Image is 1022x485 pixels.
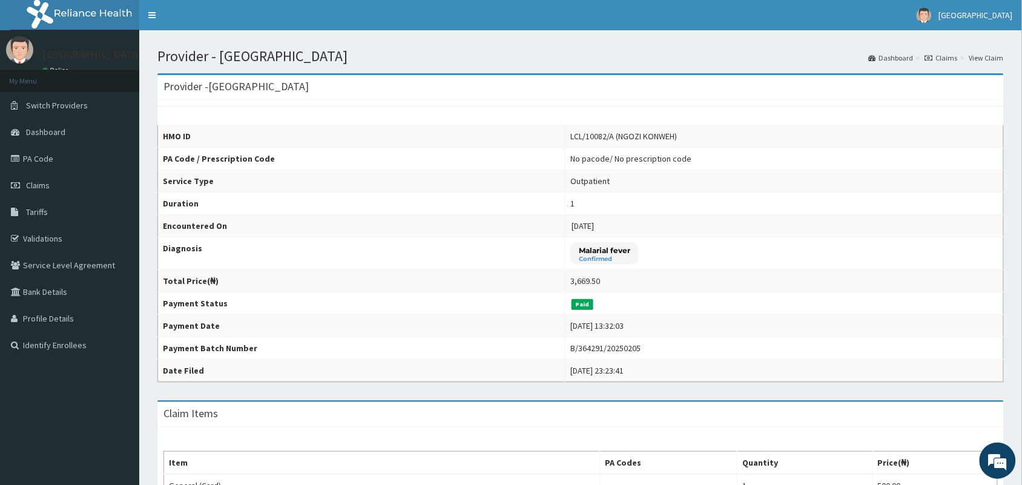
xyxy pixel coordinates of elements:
[26,127,65,137] span: Dashboard
[158,193,565,215] th: Duration
[158,337,565,360] th: Payment Batch Number
[158,360,565,382] th: Date Filed
[570,175,610,187] div: Outpatient
[164,452,601,475] th: Item
[570,197,575,210] div: 1
[570,365,624,377] div: [DATE] 23:23:41
[42,49,142,60] p: [GEOGRAPHIC_DATA]
[570,320,624,332] div: [DATE] 13:32:03
[579,256,630,262] small: Confirmed
[158,237,565,270] th: Diagnosis
[158,315,565,337] th: Payment Date
[600,452,737,475] th: PA Codes
[570,342,641,354] div: B/364291/20250205
[26,180,50,191] span: Claims
[158,148,565,170] th: PA Code / Prescription Code
[969,53,1004,63] a: View Claim
[869,53,914,63] a: Dashboard
[42,66,71,74] a: Online
[158,170,565,193] th: Service Type
[6,36,33,64] img: User Image
[26,100,88,111] span: Switch Providers
[917,8,932,23] img: User Image
[737,452,873,475] th: Quantity
[157,48,1004,64] h1: Provider - [GEOGRAPHIC_DATA]
[158,270,565,292] th: Total Price(₦)
[26,206,48,217] span: Tariffs
[158,125,565,148] th: HMO ID
[572,299,593,310] span: Paid
[163,408,218,419] h3: Claim Items
[873,452,998,475] th: Price(₦)
[925,53,958,63] a: Claims
[158,292,565,315] th: Payment Status
[572,220,594,231] span: [DATE]
[579,245,630,256] p: Malarial fever
[939,10,1013,21] span: [GEOGRAPHIC_DATA]
[570,275,600,287] div: 3,669.50
[158,215,565,237] th: Encountered On
[163,81,309,92] h3: Provider - [GEOGRAPHIC_DATA]
[570,153,691,165] div: No pacode / No prescription code
[570,130,677,142] div: LCL/10082/A (NGOZI KONWEH)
